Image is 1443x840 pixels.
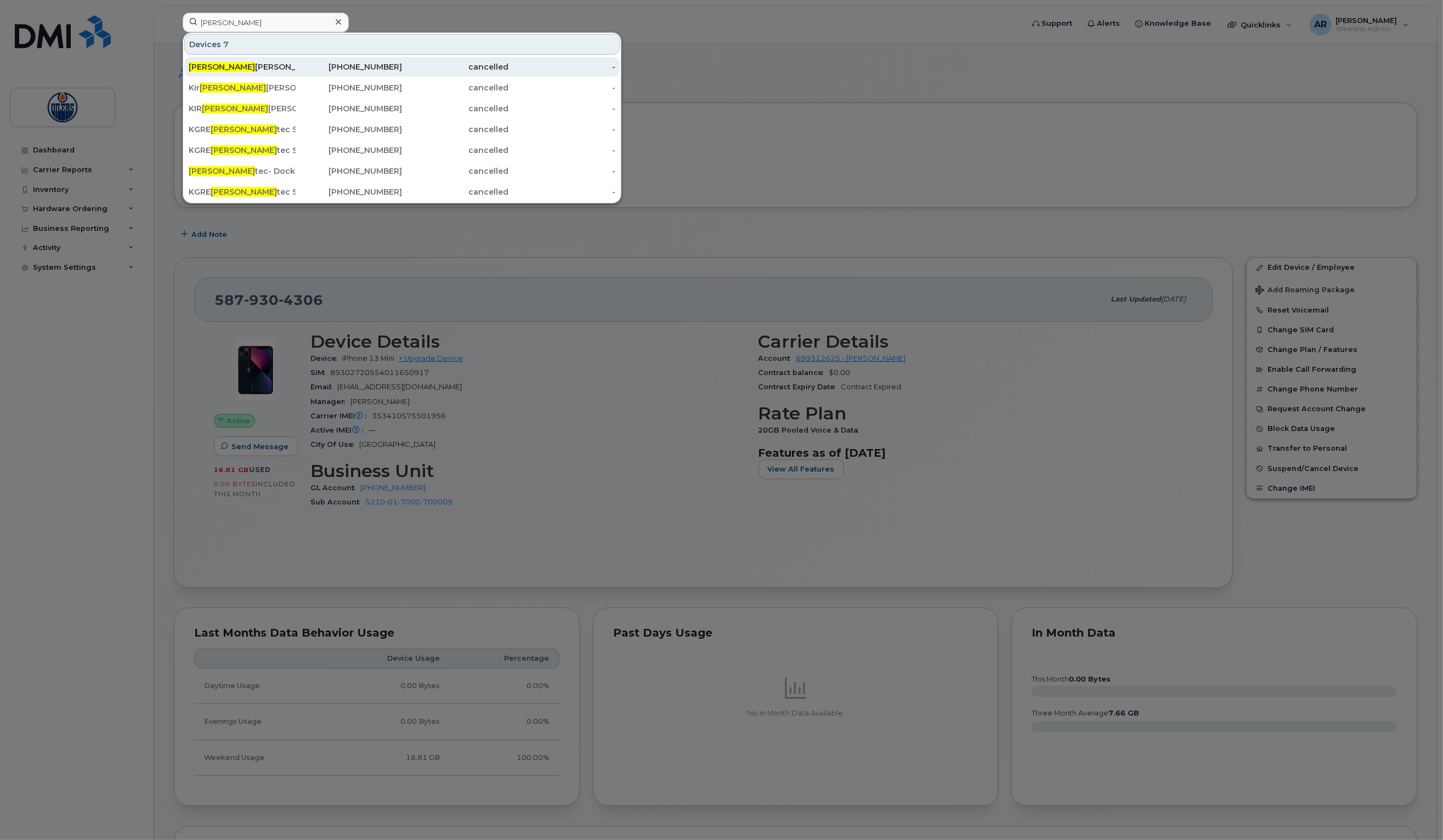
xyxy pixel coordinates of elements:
div: - [509,124,616,135]
div: - [509,82,616,93]
div: - [509,166,616,177]
a: KGRE[PERSON_NAME]tec Security[PHONE_NUMBER]cancelled- [184,140,620,160]
div: [PHONE_NUMBER] [296,166,403,177]
div: KIR [PERSON_NAME] [189,103,296,114]
span: [PERSON_NAME] [202,104,268,113]
div: Kir [PERSON_NAME] [189,82,296,93]
span: [PERSON_NAME] [211,145,277,155]
div: KGRE tec Security [189,186,296,197]
div: - [509,61,616,72]
div: [PHONE_NUMBER] [296,186,403,197]
span: [PERSON_NAME] [189,166,255,176]
div: [PHONE_NUMBER] [296,82,403,93]
div: tec- Dock Master [189,166,296,177]
div: [PERSON_NAME] [189,61,296,72]
div: - [509,103,616,114]
div: - [509,186,616,197]
a: KGRE[PERSON_NAME]tec Security[PHONE_NUMBER]cancelled- [184,182,620,202]
span: [PERSON_NAME] [211,124,277,134]
span: 7 [223,39,229,50]
div: KGRE tec Security [189,124,296,135]
div: cancelled [402,61,509,72]
div: cancelled [402,145,509,156]
div: [PHONE_NUMBER] [296,61,403,72]
a: KIR[PERSON_NAME][PERSON_NAME][PHONE_NUMBER]cancelled- [184,99,620,118]
a: [PERSON_NAME][PERSON_NAME][PHONE_NUMBER]cancelled- [184,57,620,77]
div: [PHONE_NUMBER] [296,103,403,114]
iframe: Messenger Launcher [1395,792,1435,832]
span: [PERSON_NAME] [211,187,277,197]
a: [PERSON_NAME]tec- Dock Master[PHONE_NUMBER]cancelled- [184,161,620,181]
a: KGRE[PERSON_NAME]tec Security[PHONE_NUMBER]cancelled- [184,120,620,139]
div: Devices [184,34,620,55]
div: cancelled [402,124,509,135]
div: [PHONE_NUMBER] [296,145,403,156]
div: KGRE tec Security [189,145,296,156]
span: [PERSON_NAME] [200,83,266,93]
div: cancelled [402,186,509,197]
div: [PHONE_NUMBER] [296,124,403,135]
a: Kir[PERSON_NAME][PERSON_NAME][PHONE_NUMBER]cancelled- [184,78,620,98]
div: - [509,145,616,156]
div: cancelled [402,103,509,114]
div: cancelled [402,82,509,93]
span: [PERSON_NAME] [189,62,255,72]
div: cancelled [402,166,509,177]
